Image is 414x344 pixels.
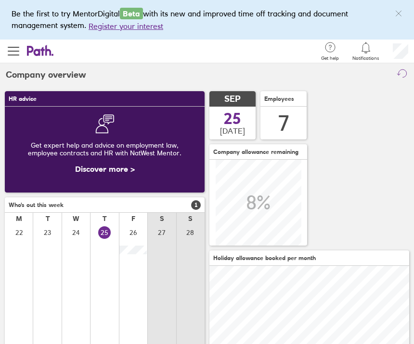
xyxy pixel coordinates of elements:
[352,41,379,61] a: Notifications
[13,134,197,165] div: Get expert help and advice on employment law, employee contracts and HR with NatWest Mentor.
[6,63,86,86] h2: Company overview
[191,200,201,210] span: 1
[46,215,50,222] div: T
[89,20,163,32] button: Register your interest
[160,215,164,222] div: S
[278,111,289,136] div: 7
[12,8,402,32] div: Be the first to try MentorDigital with its new and improved time off tracking and document manage...
[9,202,64,208] span: Who's out this week
[213,149,298,155] span: Company allowance remaining
[352,55,379,61] span: Notifications
[73,215,79,222] div: W
[264,96,294,102] span: Employees
[188,215,193,222] div: S
[75,164,135,174] a: Discover more >
[103,215,106,222] div: T
[120,8,143,19] span: Beta
[131,215,135,222] div: F
[213,255,316,261] span: Holiday allowance booked per month
[224,94,241,104] span: SEP
[16,215,22,222] div: M
[321,55,339,61] span: Get help
[224,111,241,126] span: 25
[220,126,245,135] span: [DATE]
[9,96,37,102] span: HR advice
